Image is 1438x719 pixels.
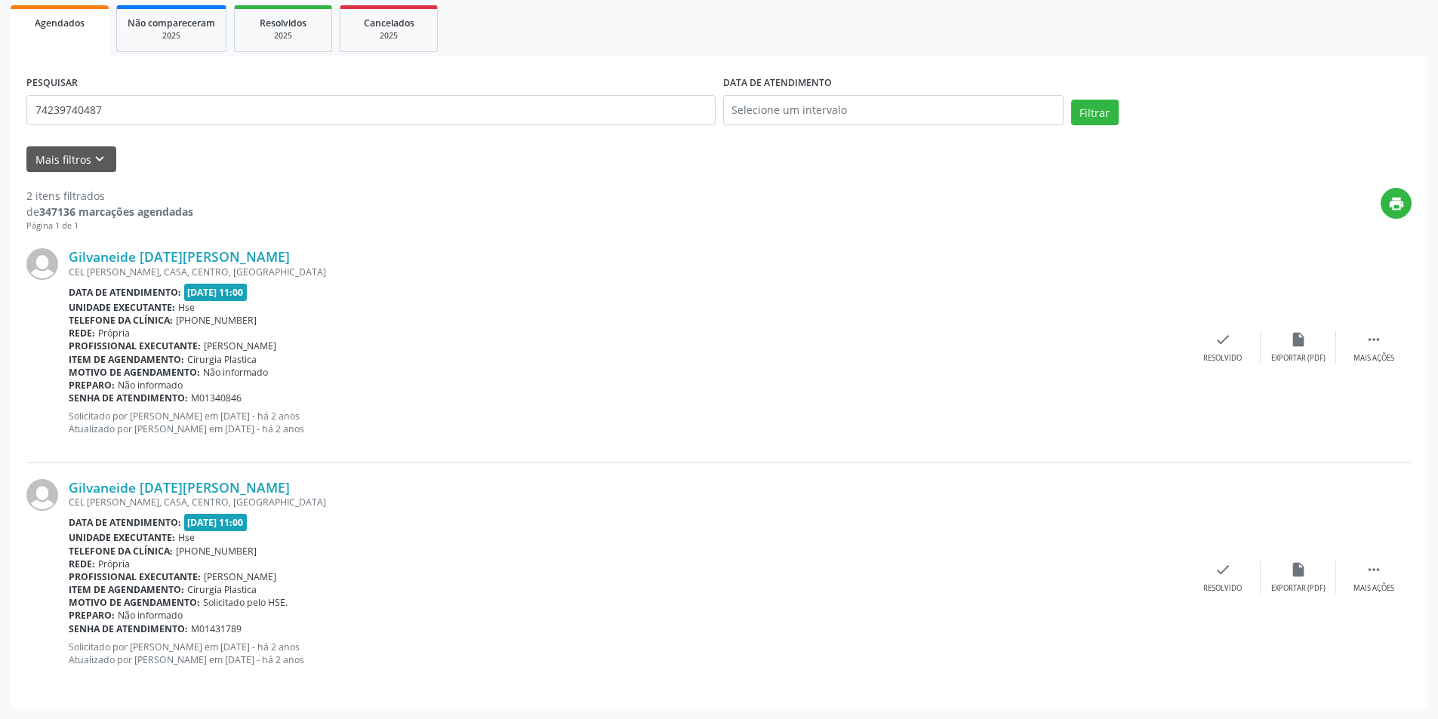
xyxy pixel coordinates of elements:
[128,30,215,41] div: 2025
[1290,331,1307,348] i: insert_drive_file
[723,72,832,95] label: DATA DE ATENDIMENTO
[91,151,108,167] i: keyboard_arrow_down
[69,266,1185,278] div: CEL [PERSON_NAME], CASA, CENTRO, [GEOGRAPHIC_DATA]
[69,366,200,379] b: Motivo de agendamento:
[204,340,276,352] span: [PERSON_NAME]
[26,479,58,511] img: img
[1366,331,1382,348] i: 
[69,410,1185,435] p: Solicitado por [PERSON_NAME] em [DATE] - há 2 anos Atualizado por [PERSON_NAME] em [DATE] - há 2 ...
[1366,561,1382,578] i: 
[187,583,257,596] span: Cirurgia Plastica
[69,545,173,558] b: Telefone da clínica:
[1271,583,1326,594] div: Exportar (PDF)
[1353,353,1394,364] div: Mais ações
[69,596,200,609] b: Motivo de agendamento:
[26,95,716,125] input: Nome, código do beneficiário ou CPF
[191,392,242,404] span: M01340846
[176,545,257,558] span: [PHONE_NUMBER]
[69,248,290,265] a: Gilvaneide [DATE][PERSON_NAME]
[69,641,1185,666] p: Solicitado por [PERSON_NAME] em [DATE] - há 2 anos Atualizado por [PERSON_NAME] em [DATE] - há 2 ...
[128,17,215,29] span: Não compareceram
[1203,353,1242,364] div: Resolvido
[1290,561,1307,578] i: insert_drive_file
[184,284,248,301] span: [DATE] 11:00
[26,248,58,280] img: img
[1203,583,1242,594] div: Resolvido
[178,531,195,544] span: Hse
[204,570,276,583] span: [PERSON_NAME]
[26,220,193,232] div: Página 1 de 1
[69,496,1185,509] div: CEL [PERSON_NAME], CASA, CENTRO, [GEOGRAPHIC_DATA]
[69,314,173,327] b: Telefone da clínica:
[26,72,78,95] label: PESQUISAR
[98,558,130,570] span: Própria
[26,204,193,220] div: de
[69,340,201,352] b: Profissional executante:
[69,327,95,340] b: Rede:
[723,95,1064,125] input: Selecione um intervalo
[203,366,268,379] span: Não informado
[1271,353,1326,364] div: Exportar (PDF)
[1381,188,1412,219] button: print
[191,622,242,635] span: M01431789
[364,17,414,29] span: Cancelados
[1215,331,1231,348] i: check
[69,392,188,404] b: Senha de atendimento:
[26,146,116,173] button: Mais filtroskeyboard_arrow_down
[69,583,184,596] b: Item de agendamento:
[260,17,306,29] span: Resolvidos
[69,570,201,583] b: Profissional executante:
[245,30,321,41] div: 2025
[26,188,193,204] div: 2 itens filtrados
[184,514,248,531] span: [DATE] 11:00
[178,301,195,314] span: Hse
[176,314,257,327] span: [PHONE_NUMBER]
[69,353,184,366] b: Item de agendamento:
[69,301,175,314] b: Unidade executante:
[1215,561,1231,578] i: check
[69,479,290,496] a: Gilvaneide [DATE][PERSON_NAME]
[1388,195,1405,212] i: print
[69,609,115,622] b: Preparo:
[69,286,181,299] b: Data de atendimento:
[118,379,183,392] span: Não informado
[69,558,95,570] b: Rede:
[69,379,115,392] b: Preparo:
[35,17,85,29] span: Agendados
[1071,100,1119,125] button: Filtrar
[1353,583,1394,594] div: Mais ações
[203,596,288,609] span: Solicitado pelo HSE.
[69,516,181,529] b: Data de atendimento:
[69,531,175,544] b: Unidade executante:
[69,622,188,635] b: Senha de atendimento:
[98,327,130,340] span: Própria
[351,30,426,41] div: 2025
[187,353,257,366] span: Cirurgia Plastica
[118,609,183,622] span: Não informado
[39,204,193,219] strong: 347136 marcações agendadas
